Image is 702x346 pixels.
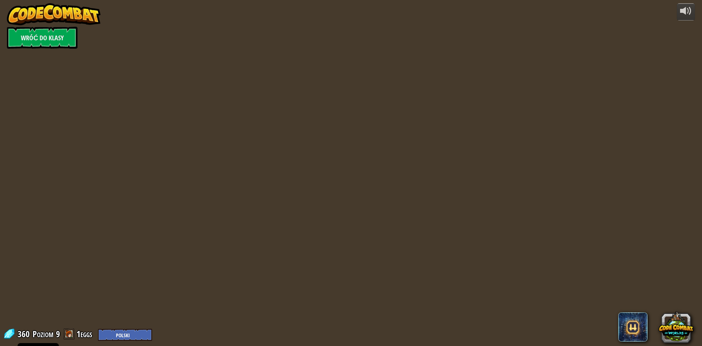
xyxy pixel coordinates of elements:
span: 360 [18,328,32,340]
span: Poziom [33,328,53,340]
a: Wróć do klasy [7,27,78,49]
img: CodeCombat - Learn how to code by playing a game [7,3,101,25]
a: 1eggs [76,328,94,340]
button: Dopasuj głośność [677,3,695,21]
span: 9 [56,328,60,340]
